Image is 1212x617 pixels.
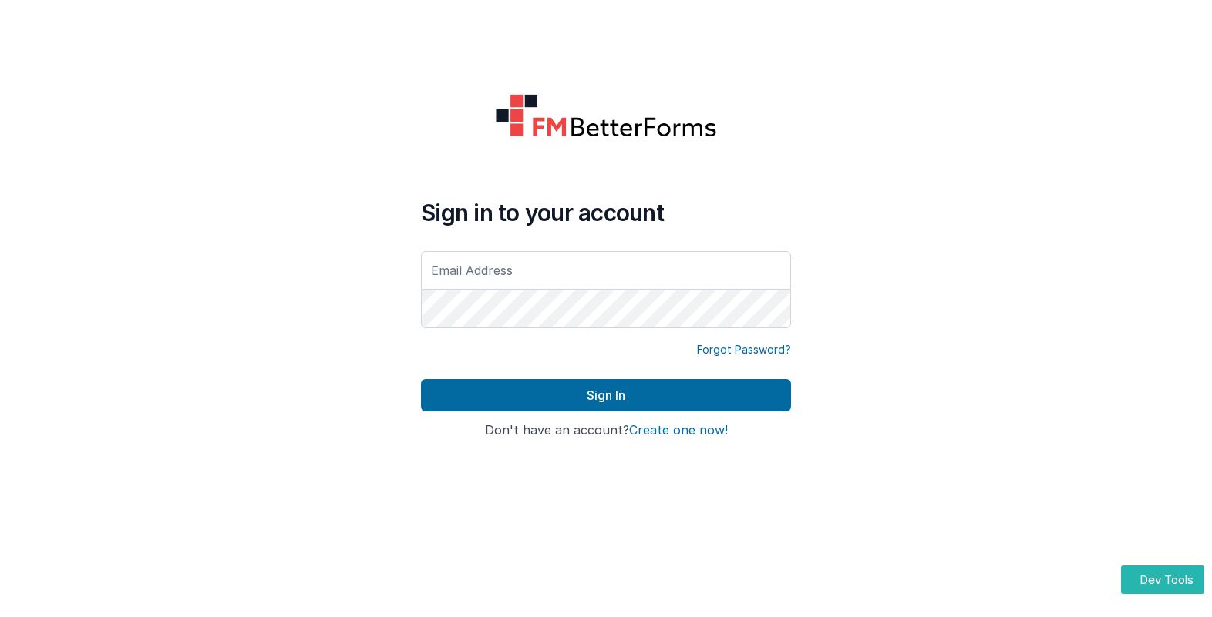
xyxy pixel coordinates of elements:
[697,342,791,357] a: Forgot Password?
[421,379,791,411] button: Sign In
[1121,565,1204,594] button: Dev Tools
[421,424,791,438] h4: Don't have an account?
[421,251,791,290] input: Email Address
[421,199,791,226] h4: Sign in to your account
[629,424,728,438] button: Create one now!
